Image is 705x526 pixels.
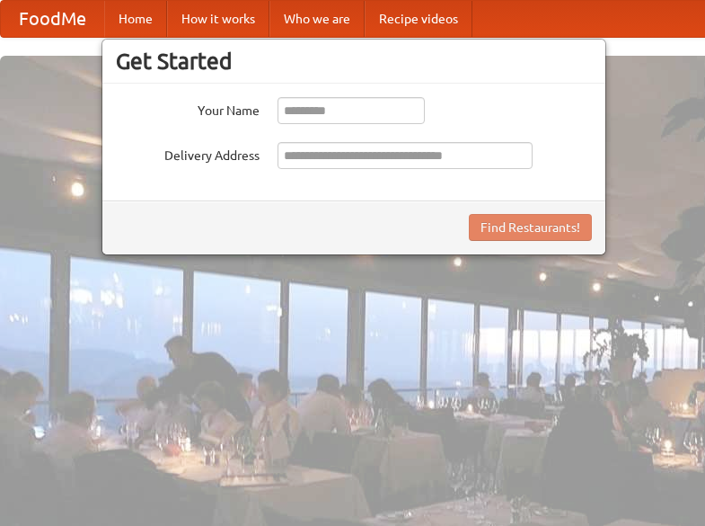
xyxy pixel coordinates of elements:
[116,97,260,120] label: Your Name
[104,1,167,37] a: Home
[116,48,592,75] h3: Get Started
[469,214,592,241] button: Find Restaurants!
[365,1,472,37] a: Recipe videos
[1,1,104,37] a: FoodMe
[167,1,269,37] a: How it works
[269,1,365,37] a: Who we are
[116,142,260,165] label: Delivery Address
